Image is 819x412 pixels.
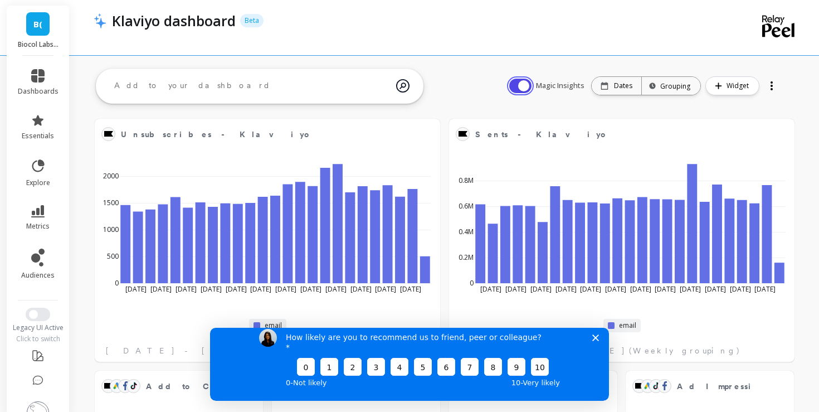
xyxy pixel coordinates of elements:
span: [DATE] - [DATE] [106,345,271,356]
span: Add to Carts - Klaviyo [146,381,342,392]
span: (Weekly grouping) [629,345,740,356]
div: Grouping [652,81,690,91]
span: Unsubscribes - Klaviyo [121,127,398,142]
span: Sents - Klaviyo [475,127,752,142]
img: magic search icon [396,71,409,101]
span: explore [26,178,50,187]
div: Legacy UI Active [7,323,70,332]
p: Beta [240,14,264,27]
p: Biocol Labs (US) [18,40,58,49]
span: dashboards [18,87,58,96]
span: essentials [22,132,54,140]
span: Magic Insights [536,80,587,91]
span: metrics [26,222,50,231]
span: email [619,321,636,330]
div: Click to switch [7,335,70,343]
span: audiences [21,271,55,280]
img: header icon [94,13,106,28]
button: Widget [705,76,759,95]
span: email [265,321,282,330]
p: Dates [614,81,632,90]
span: Unsubscribes - Klaviyo [121,129,313,140]
span: Add to Carts - Klaviyo [146,379,221,394]
span: Widget [727,80,752,91]
button: Switch to New UI [26,308,50,321]
iframe: Survey by Kateryna from Peel [210,328,609,401]
span: B( [33,18,42,31]
p: Klaviyo dashboard [112,11,236,30]
span: Ad Impressions - Klaviyo [677,379,752,394]
span: Sents - Klaviyo [475,129,609,140]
